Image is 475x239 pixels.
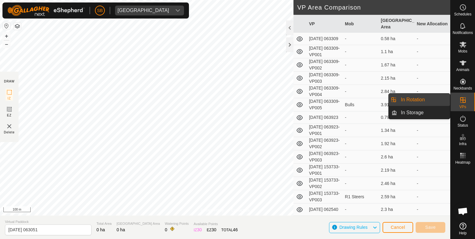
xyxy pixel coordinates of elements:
span: Animals [456,68,469,72]
span: Infra [459,142,466,146]
span: Mobs [458,49,467,53]
td: [DATE] 063923-VP002 [306,137,342,150]
a: In Rotation [397,94,450,106]
span: 0 ha [117,227,125,232]
td: - [414,164,450,177]
a: Help [451,220,475,237]
div: TOTAL [221,227,238,233]
span: VPs [459,105,466,109]
li: In Rotation [389,94,450,106]
span: Drawing Rules [339,225,367,230]
td: [DATE] 063309-VP004 [306,85,342,98]
span: 0 [165,227,167,232]
div: - [345,206,376,213]
td: [DATE] 153733-VP003 [306,190,342,203]
span: Help [459,231,467,235]
td: 1.92 ha [379,137,414,150]
h2: VP Area Comparison [297,4,450,11]
th: VP [306,15,342,33]
a: Open chat [454,202,472,220]
img: Gallagher Logo [7,5,85,16]
td: - [414,203,450,216]
span: 30 [212,227,216,232]
div: DRAW [4,79,15,84]
span: Heatmap [455,161,470,164]
td: - [414,33,450,45]
td: [DATE] 063923 [306,111,342,124]
div: - [345,167,376,174]
td: - [414,58,450,72]
span: 30 [197,227,202,232]
td: [DATE] 063923-VP003 [306,150,342,164]
div: [GEOGRAPHIC_DATA] [118,8,169,13]
td: 2.59 ha [379,190,414,203]
span: Available Points [194,221,237,227]
td: - [414,137,450,150]
span: Total Area [96,221,112,226]
div: - [345,88,376,95]
td: - [414,190,450,203]
td: [DATE] 062540 [306,203,342,216]
button: Reset Map [3,22,10,30]
td: - [414,124,450,137]
button: + [3,32,10,40]
div: - [345,140,376,147]
td: 2.15 ha [379,72,414,85]
span: Cancel [391,225,405,230]
span: SB [97,7,103,14]
div: Bulls [345,102,376,108]
div: - [345,180,376,187]
td: [DATE] 063309-VP002 [306,58,342,72]
span: 46 [233,227,238,232]
div: - [345,62,376,68]
span: Notifications [453,31,473,35]
td: 1.1 ha [379,45,414,58]
td: 0.79 ha [379,111,414,124]
span: Schedules [454,12,471,16]
td: - [414,45,450,58]
div: - [345,36,376,42]
td: 2.46 ha [379,177,414,190]
td: [DATE] 063923-VP001 [306,124,342,137]
span: Delete [4,130,15,135]
span: Tangihanga station [115,6,172,15]
span: 0 ha [96,227,105,232]
td: 2.6 ha [379,150,414,164]
span: [GEOGRAPHIC_DATA] Area [117,221,160,226]
td: [DATE] 063309-VP005 [306,98,342,111]
td: - [414,150,450,164]
li: In Storage [389,107,450,119]
td: 1.34 ha [379,124,414,137]
a: Privacy Policy [201,208,224,213]
td: [DATE] 063309 [306,33,342,45]
td: [DATE] 063309-VP001 [306,45,342,58]
div: - [345,127,376,134]
span: EZ [7,113,12,118]
span: Watering Points [165,221,189,226]
span: Virtual Paddock [5,219,92,224]
button: Map Layers [14,23,21,30]
div: - [345,114,376,121]
td: 1.67 ha [379,58,414,72]
a: Contact Us [231,208,250,213]
span: IZ [8,96,11,101]
span: Save [425,225,436,230]
div: dropdown trigger [172,6,184,15]
td: 3.91 ha [379,98,414,111]
div: - [345,154,376,160]
td: [DATE] 153733-VP002 [306,177,342,190]
th: Mob [342,15,378,33]
th: [GEOGRAPHIC_DATA] Area [379,15,414,33]
td: 2.3 ha [379,203,414,216]
td: - [414,72,450,85]
button: – [3,40,10,48]
td: 2.19 ha [379,164,414,177]
td: - [414,85,450,98]
div: R1 Steers [345,194,376,200]
span: In Storage [401,109,424,116]
div: - [345,48,376,55]
img: VP [6,123,13,130]
div: - [345,75,376,82]
td: [DATE] 153733-VP001 [306,164,342,177]
div: IZ [194,227,202,233]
